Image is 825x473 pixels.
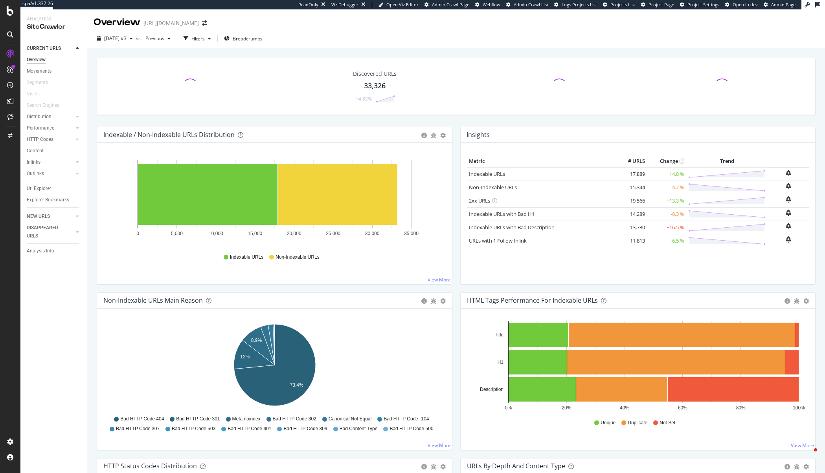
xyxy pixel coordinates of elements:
td: 14,289 [616,207,647,221]
a: Admin Crawl Page [424,2,469,8]
td: -0.3 % [647,207,686,221]
a: Project Page [641,2,674,8]
div: DISAPPEARED URLS [27,224,66,240]
a: Content [27,147,81,155]
a: Admin Page [764,2,796,8]
td: +16.5 % [647,221,686,234]
div: Explorer Bookmarks [27,196,69,204]
td: 13,730 [616,221,647,234]
span: Bad HTTP Code 307 [116,426,160,432]
a: Non-Indexable URLs [469,184,517,191]
a: Inlinks [27,158,73,166]
td: -4.7 % [647,181,686,194]
div: Inlinks [27,158,40,166]
a: DISAPPEARED URLS [27,224,73,240]
div: Segments [27,79,48,87]
td: 19,566 [616,194,647,207]
a: Indexable URLs with Bad H1 [469,210,535,217]
text: 40% [620,405,629,411]
text: 60% [678,405,687,411]
span: Open in dev [733,2,758,7]
a: Movements [27,67,81,75]
div: gear [440,464,446,469]
div: bug [431,464,436,469]
text: 12% [240,354,250,360]
span: Canonical Not Equal [329,416,371,422]
div: A chart. [103,321,446,412]
text: Title [494,332,503,338]
span: Previous [142,35,164,42]
span: Bad HTTP Code -104 [384,416,429,422]
span: Bad Content-Type [340,426,378,432]
span: Indexable URLs [230,254,263,261]
text: 35,000 [404,231,419,236]
a: Analysis Info [27,247,81,255]
a: CURRENT URLS [27,44,73,53]
a: Explorer Bookmarks [27,196,81,204]
div: gear [803,298,809,304]
a: Overview [27,56,81,64]
td: 15,344 [616,181,647,194]
span: Breadcrumbs [233,35,263,42]
div: Visits [27,90,39,98]
div: bell-plus [786,196,791,203]
div: Analytics [27,16,81,22]
div: circle-info [785,464,790,469]
div: [URL][DOMAIN_NAME] [143,19,199,27]
div: bell-plus [786,183,791,189]
span: Logs Projects List [562,2,597,7]
td: 17,889 [616,167,647,181]
span: Admin Crawl List [514,2,548,7]
div: bug [794,464,799,469]
text: 10,000 [209,231,223,236]
text: 25,000 [326,231,340,236]
div: Overview [27,56,46,64]
div: arrow-right-arrow-left [202,20,207,26]
td: +13.3 % [647,194,686,207]
text: 80% [736,405,745,411]
span: vs [136,35,142,42]
th: # URLS [616,155,647,167]
svg: A chart. [103,155,446,247]
th: Metric [467,155,616,167]
div: Filters [191,35,205,42]
a: Indexable URLs with Bad Description [469,224,555,231]
a: View More [791,442,814,449]
text: 73.4% [290,382,303,388]
a: Open in dev [725,2,758,8]
a: Admin Crawl List [506,2,548,8]
div: CURRENT URLS [27,44,61,53]
h4: Insights [467,130,490,140]
div: gear [440,133,446,138]
div: gear [803,464,809,469]
div: +4.82% [356,95,372,102]
text: 0 [136,231,139,236]
th: Change [647,155,686,167]
div: NEW URLS [27,212,50,221]
a: Project Settings [680,2,719,8]
div: circle-info [421,298,427,304]
a: Segments [27,79,56,87]
span: Admin Crawl Page [432,2,469,7]
a: Distribution [27,113,73,121]
span: Bad HTTP Code 500 [390,426,433,432]
text: 30,000 [365,231,380,236]
span: Unique [601,420,616,426]
a: Url Explorer [27,184,81,193]
div: circle-info [785,298,790,304]
a: Webflow [475,2,500,8]
div: bell-plus [786,170,791,176]
div: Performance [27,124,54,132]
span: Bad HTTP Code 503 [172,426,215,432]
a: Indexable URLs [469,170,505,177]
a: Performance [27,124,73,132]
div: A chart. [467,321,809,412]
div: Discovered URLs [353,70,397,78]
div: SiteCrawler [27,22,81,31]
button: Filters [180,32,214,45]
text: 100% [793,405,805,411]
a: Visits [27,90,46,98]
div: Movements [27,67,51,75]
div: Indexable / Non-Indexable URLs Distribution [103,131,235,139]
div: bug [794,298,799,304]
